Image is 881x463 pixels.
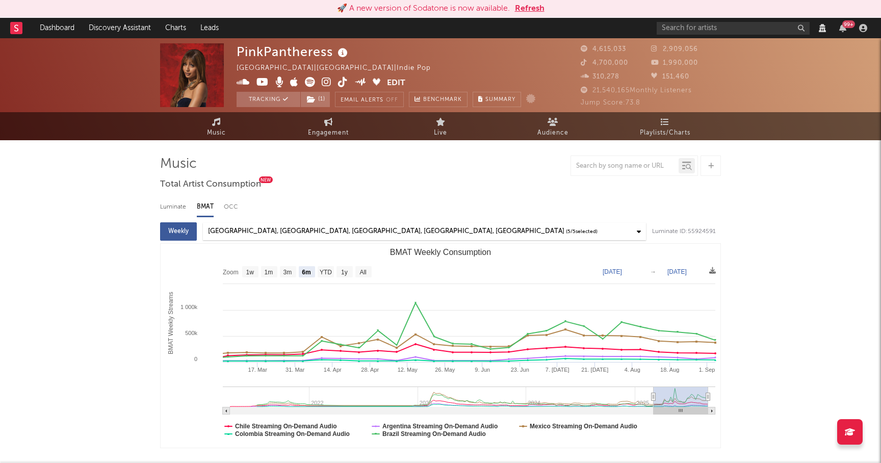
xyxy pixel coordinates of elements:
[302,269,310,276] text: 6m
[435,367,455,373] text: 26. May
[652,225,721,238] div: Luminate ID: 55924591
[485,97,515,102] span: Summary
[382,430,486,438] text: Brazil Streaming On-Demand Audio
[341,269,348,276] text: 1y
[259,176,273,183] div: New
[384,112,497,140] a: Live
[223,269,239,276] text: Zoom
[651,60,698,66] span: 1,990,000
[546,367,569,373] text: 7. [DATE]
[581,367,608,373] text: 21. [DATE]
[324,367,342,373] text: 14. Apr
[537,127,568,139] span: Audience
[283,269,292,276] text: 3m
[185,330,197,336] text: 500k
[842,20,855,28] div: 99 +
[515,3,545,15] button: Refresh
[237,92,300,107] button: Tracking
[33,18,82,38] a: Dashboard
[581,46,626,53] span: 4,615,033
[300,92,330,107] span: ( 1 )
[640,127,690,139] span: Playlists/Charts
[335,92,404,107] button: Email AlertsOff
[361,367,379,373] text: 28. Apr
[839,24,846,32] button: 99+
[208,225,564,238] div: [GEOGRAPHIC_DATA], [GEOGRAPHIC_DATA], [GEOGRAPHIC_DATA], [GEOGRAPHIC_DATA], [GEOGRAPHIC_DATA]
[167,292,174,354] text: BMAT Weekly Streams
[161,244,720,448] svg: BMAT Weekly Consumption
[301,92,330,107] button: (1)
[160,222,197,241] div: Weekly
[530,423,637,430] text: Mexico Streaming On-Demand Audio
[382,423,498,430] text: Argentina Streaming On-Demand Audio
[160,198,187,216] div: Luminate
[473,92,521,107] button: Summary
[386,97,398,103] em: Off
[581,73,619,80] span: 310,278
[475,367,490,373] text: 9. Jun
[180,304,198,310] text: 1 000k
[235,423,337,430] text: Chile Streaming On-Demand Audio
[609,112,721,140] a: Playlists/Charts
[566,225,598,238] span: ( 5 / 5 selected)
[224,198,237,216] div: OCC
[511,367,529,373] text: 23. Jun
[434,127,447,139] span: Live
[337,3,510,15] div: 🚀 A new version of Sodatone is now available.
[581,60,628,66] span: 4,700,000
[235,430,350,438] text: Colombia Streaming On-Demand Audio
[158,18,193,38] a: Charts
[660,367,679,373] text: 18. Aug
[650,268,656,275] text: →
[651,73,689,80] span: 151,460
[667,268,687,275] text: [DATE]
[286,367,305,373] text: 31. Mar
[581,99,640,106] span: Jump Score: 73.8
[423,94,462,106] span: Benchmark
[320,269,332,276] text: YTD
[207,127,226,139] span: Music
[194,356,197,362] text: 0
[308,127,349,139] span: Engagement
[246,269,254,276] text: 1w
[398,367,418,373] text: 12. May
[581,87,692,94] span: 21,540,165 Monthly Listeners
[197,198,214,216] div: BMAT
[237,62,454,74] div: [GEOGRAPHIC_DATA] | [GEOGRAPHIC_DATA] | Indie Pop
[82,18,158,38] a: Discovery Assistant
[387,77,405,90] button: Edit
[603,268,622,275] text: [DATE]
[160,178,261,191] span: Total Artist Consumption
[359,269,366,276] text: All
[657,22,810,35] input: Search for artists
[497,112,609,140] a: Audience
[265,269,273,276] text: 1m
[390,248,491,256] text: BMAT Weekly Consumption
[193,18,226,38] a: Leads
[272,112,384,140] a: Engagement
[160,112,272,140] a: Music
[625,367,640,373] text: 4. Aug
[571,162,679,170] input: Search by song name or URL
[409,92,468,107] a: Benchmark
[651,46,698,53] span: 2,909,056
[699,367,715,373] text: 1. Sep
[237,43,350,60] div: PinkPantheress
[248,367,268,373] text: 17. Mar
